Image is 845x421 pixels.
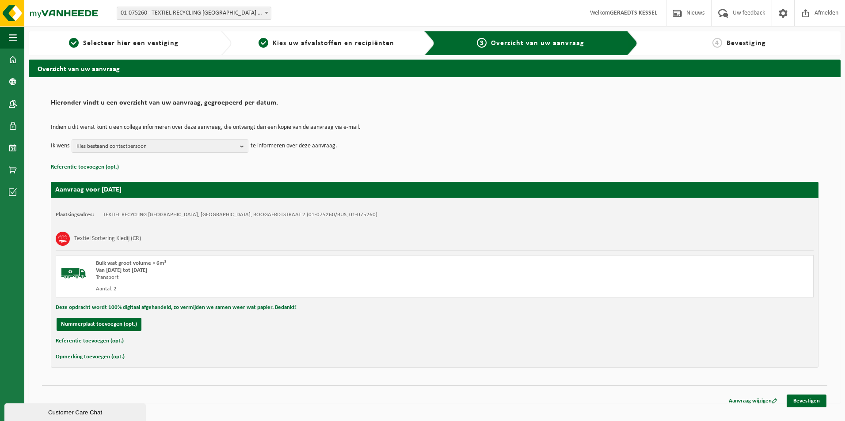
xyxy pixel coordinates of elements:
a: Bevestigen [787,395,826,407]
span: Bevestiging [727,40,766,47]
span: Overzicht van uw aanvraag [491,40,584,47]
a: Aanvraag wijzigen [722,395,784,407]
button: Nummerplaat toevoegen (opt.) [57,318,141,331]
strong: Plaatsingsadres: [56,212,94,218]
p: Indien u dit wenst kunt u een collega informeren over deze aanvraag, die ontvangt dan een kopie v... [51,124,818,131]
span: Selecteer hier een vestiging [83,40,179,47]
a: 1Selecteer hier een vestiging [33,38,214,49]
strong: Van [DATE] tot [DATE] [96,267,147,273]
h3: Textiel Sortering Kledij (CR) [74,232,141,246]
a: 2Kies uw afvalstoffen en recipiënten [236,38,417,49]
td: TEXTIEL RECYCLING [GEOGRAPHIC_DATA], [GEOGRAPHIC_DATA], BOOGAERDTSTRAAT 2 (01-075260/BUS, 01-075260) [103,211,377,218]
span: 2 [259,38,268,48]
img: BL-SO-LV.png [61,260,87,286]
strong: GERAEDTS KESSEL [610,10,657,16]
span: 01-075260 - TEXTIEL RECYCLING DORDRECHT - DORDRECHT [117,7,271,20]
div: Aantal: 2 [96,286,470,293]
button: Referentie toevoegen (opt.) [51,162,119,173]
span: 4 [712,38,722,48]
button: Deze opdracht wordt 100% digitaal afgehandeld, zo vermijden we samen weer wat papier. Bedankt! [56,302,297,313]
span: 3 [477,38,487,48]
p: Ik wens [51,139,69,153]
span: Kies bestaand contactpersoon [76,140,236,153]
span: Bulk vast groot volume > 6m³ [96,260,166,266]
span: Kies uw afvalstoffen en recipiënten [273,40,394,47]
button: Referentie toevoegen (opt.) [56,335,124,347]
h2: Hieronder vindt u een overzicht van uw aanvraag, gegroepeerd per datum. [51,99,818,111]
span: 1 [69,38,79,48]
button: Kies bestaand contactpersoon [72,139,248,153]
h2: Overzicht van uw aanvraag [29,60,841,77]
span: 01-075260 - TEXTIEL RECYCLING DORDRECHT - DORDRECHT [117,7,271,19]
iframe: chat widget [4,402,148,421]
strong: Aanvraag voor [DATE] [55,186,122,193]
div: Transport [96,274,470,281]
p: te informeren over deze aanvraag. [251,139,337,153]
button: Opmerking toevoegen (opt.) [56,351,125,363]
